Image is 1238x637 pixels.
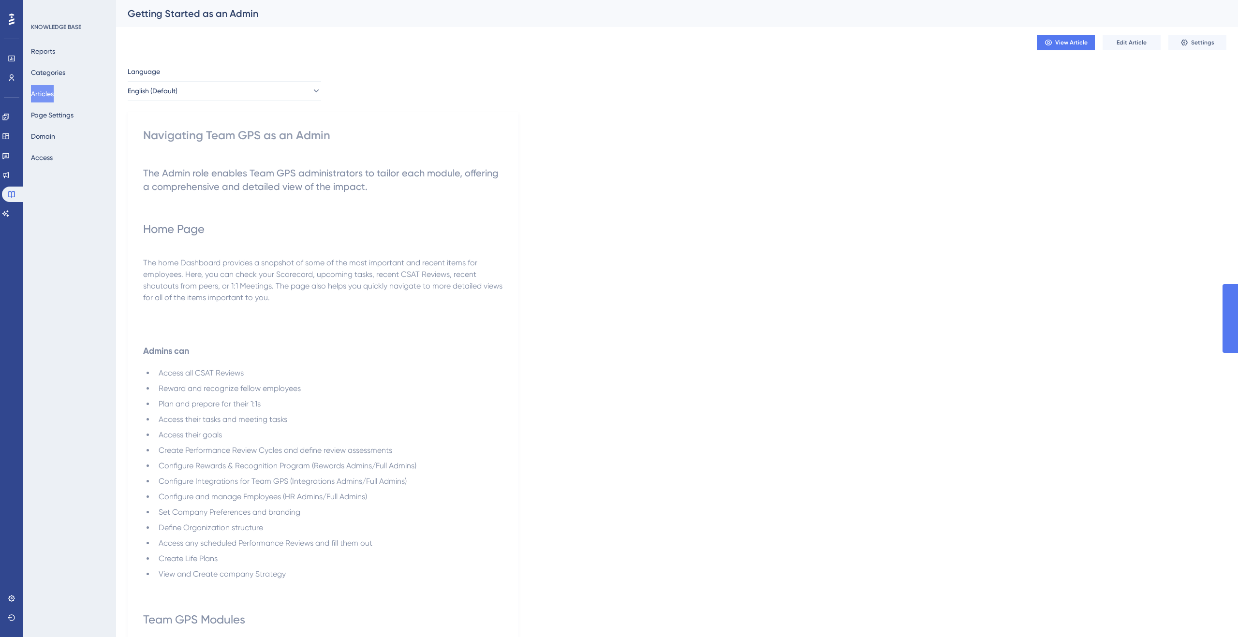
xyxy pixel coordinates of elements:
[159,538,372,548] span: Access any scheduled Performance Reviews and fill them out
[159,430,222,439] span: Access their goals
[159,446,392,455] span: Create Performance Review Cycles and define review assessments
[128,66,160,77] span: Language
[143,222,205,236] span: Home Page
[143,613,245,626] span: Team GPS Modules
[1197,599,1226,628] iframe: UserGuiding AI Assistant Launcher
[1103,35,1161,50] button: Edit Article
[128,85,177,97] span: English (Default)
[159,569,286,579] span: View and Create company Strategy
[1191,39,1214,46] span: Settings
[159,415,287,424] span: Access their tasks and meeting tasks
[159,554,218,563] span: Create Life Plans
[143,167,501,192] span: The Admin role enables Team GPS administrators to tailor each module, offering a comprehensive an...
[159,523,263,532] span: Define Organization structure
[128,81,321,101] button: English (Default)
[143,346,189,356] strong: Admins can
[31,64,65,81] button: Categories
[159,461,416,470] span: Configure Rewards & Recognition Program (Rewards Admins/Full Admins)
[159,399,261,408] span: Plan and prepare for their 1:1s
[1117,39,1147,46] span: Edit Article
[128,7,1202,20] div: Getting Started as an Admin
[31,106,74,124] button: Page Settings
[31,43,55,60] button: Reports
[1055,39,1088,46] span: View Article
[159,368,244,377] span: Access all CSAT Reviews
[31,149,53,166] button: Access
[31,23,81,31] div: KNOWLEDGE BASE
[159,507,300,517] span: Set Company Preferences and branding
[1168,35,1226,50] button: Settings
[1037,35,1095,50] button: View Article
[159,477,407,486] span: Configure Integrations for Team GPS (Integrations Admins/Full Admins)
[143,258,504,302] span: The home Dashboard provides a snapshot of some of the most important and recent items for employe...
[31,128,55,145] button: Domain
[31,85,54,102] button: Articles
[159,492,367,501] span: Configure and manage Employees (HR Admins/Full Admins)
[159,384,301,393] span: Reward and recognize fellow employees
[143,128,503,143] div: Navigating Team GPS as an Admin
